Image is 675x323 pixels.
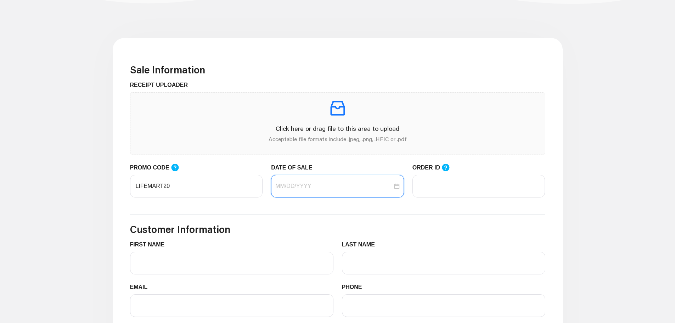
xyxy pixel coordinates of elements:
[342,294,545,317] input: PHONE
[130,163,186,172] label: PROMO CODE
[136,135,539,143] p: Acceptable file formats include .jpeg, .png, .HEIC or .pdf
[130,252,333,274] input: FIRST NAME
[328,98,348,118] span: inbox
[130,240,170,249] label: FIRST NAME
[342,240,381,249] label: LAST NAME
[130,223,545,235] h3: Customer Information
[130,93,545,155] span: inboxClick here or drag file to this area to uploadAcceptable file formats include .jpeg, .png, ....
[271,163,317,172] label: DATE OF SALE
[275,182,393,190] input: DATE OF SALE
[342,252,545,274] input: LAST NAME
[130,81,193,89] label: RECEIPT UPLOADER
[130,64,545,76] h3: Sale Information
[130,283,153,291] label: EMAIL
[136,124,539,133] p: Click here or drag file to this area to upload
[130,294,333,317] input: EMAIL
[412,163,457,172] label: ORDER ID
[342,283,367,291] label: PHONE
